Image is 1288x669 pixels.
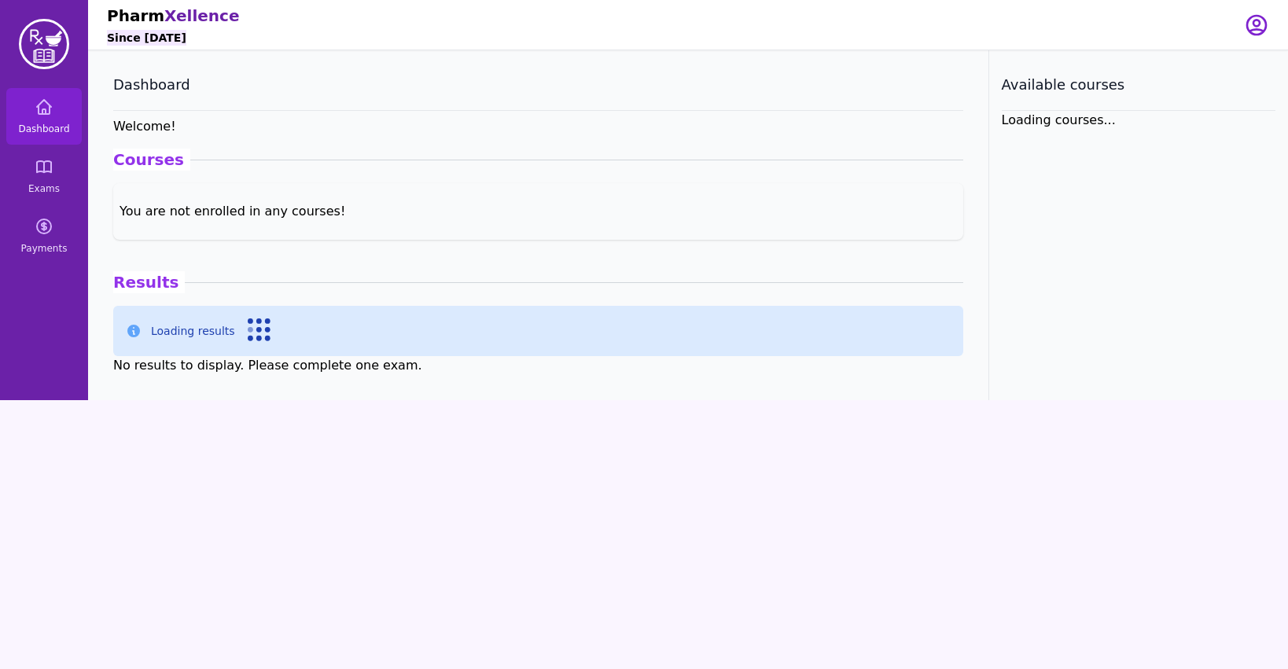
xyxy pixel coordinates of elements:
[1002,111,1276,130] div: Loading courses...
[107,6,164,25] span: Pharm
[6,148,82,204] a: Exams
[164,6,239,25] span: Xellence
[18,123,69,135] span: Dashboard
[6,88,82,145] a: Dashboard
[28,182,60,195] span: Exams
[19,19,69,69] img: PharmXellence Logo
[113,117,963,136] h6: Welcome !
[21,242,68,255] span: Payments
[113,196,963,227] div: You are not enrolled in any courses!
[113,149,190,171] span: Courses
[107,30,186,46] h6: Since [DATE]
[113,271,185,293] span: Results
[151,323,235,339] p: Loading results
[113,75,963,94] h3: Dashboard
[113,356,963,375] div: No results to display. Please complete one exam.
[1002,75,1276,94] h3: Available courses
[6,208,82,264] a: Payments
